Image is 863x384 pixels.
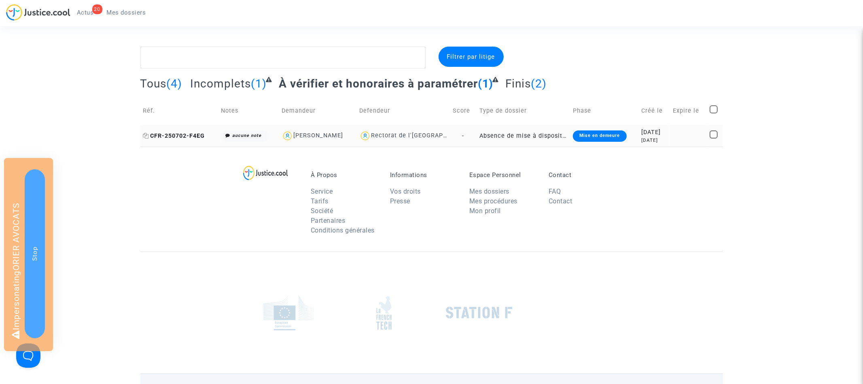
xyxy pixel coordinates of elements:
[77,9,94,16] span: Actus
[70,6,100,19] a: 20Actus
[167,77,182,90] span: (4)
[390,197,410,205] a: Presse
[243,166,288,180] img: logo-lg.svg
[356,96,450,125] td: Defendeur
[462,132,464,139] span: -
[478,77,494,90] span: (1)
[282,130,293,142] img: icon-user.svg
[263,295,314,331] img: europe_commision.png
[31,247,38,261] span: Stop
[279,96,356,125] td: Demandeur
[311,226,375,234] a: Conditions générales
[311,188,333,195] a: Service
[570,96,638,125] td: Phase
[140,96,218,125] td: Réf.
[92,4,102,14] div: 20
[469,197,517,205] a: Mes procédures
[390,171,457,179] p: Informations
[311,171,378,179] p: À Propos
[549,188,561,195] a: FAQ
[218,96,279,125] td: Notes
[4,158,53,351] div: Impersonating
[140,77,167,90] span: Tous
[469,207,501,215] a: Mon profil
[641,137,667,144] div: [DATE]
[100,6,153,19] a: Mes dossiers
[107,9,146,16] span: Mes dossiers
[143,132,205,139] span: CFR-250702-F4EG
[376,296,392,330] img: french_tech.png
[477,125,570,147] td: Absence de mise à disposition d'AESH
[390,188,421,195] a: Vos droits
[446,307,513,319] img: stationf.png
[311,197,329,205] a: Tarifs
[25,169,45,338] button: Stop
[293,132,343,139] div: [PERSON_NAME]
[232,133,261,138] i: aucune note
[16,343,40,368] iframe: Help Scout Beacon - Open
[505,77,531,90] span: Finis
[450,96,477,125] td: Score
[311,207,333,215] a: Société
[279,77,478,90] span: À vérifier et honoraires à paramétrer
[311,217,346,224] a: Partenaires
[641,128,667,137] div: [DATE]
[549,197,573,205] a: Contact
[447,53,495,60] span: Filtrer par litige
[531,77,547,90] span: (2)
[549,171,616,179] p: Contact
[573,130,626,142] div: Mise en demeure
[251,77,267,90] span: (1)
[359,130,371,142] img: icon-user.svg
[190,77,251,90] span: Incomplets
[670,96,707,125] td: Expire le
[469,171,536,179] p: Espace Personnel
[477,96,570,125] td: Type de dossier
[371,132,474,139] div: Rectorat de l'[GEOGRAPHIC_DATA]
[638,96,670,125] td: Créé le
[6,4,70,21] img: jc-logo.svg
[469,188,509,195] a: Mes dossiers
